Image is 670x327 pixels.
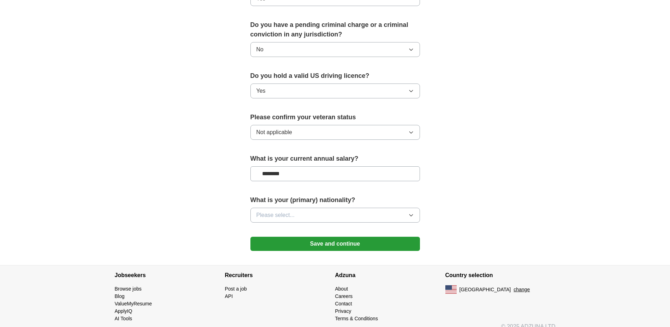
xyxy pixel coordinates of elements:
[256,128,292,137] span: Not applicable
[335,316,378,321] a: Terms & Conditions
[335,286,348,292] a: About
[250,71,420,81] label: Do you hold a valid US driving licence?
[445,265,556,285] h4: Country selection
[335,308,351,314] a: Privacy
[256,87,266,95] span: Yes
[250,42,420,57] button: No
[115,301,152,306] a: ValueMyResume
[335,301,352,306] a: Contact
[250,125,420,140] button: Not applicable
[250,84,420,98] button: Yes
[250,195,420,205] label: What is your (primary) nationality?
[514,286,530,293] button: change
[335,293,353,299] a: Careers
[250,208,420,223] button: Please select...
[250,237,420,251] button: Save and continue
[115,308,132,314] a: ApplyIQ
[250,113,420,122] label: Please confirm your veteran status
[225,286,247,292] a: Post a job
[115,293,125,299] a: Blog
[445,285,457,294] img: US flag
[459,286,511,293] span: [GEOGRAPHIC_DATA]
[250,154,420,163] label: What is your current annual salary?
[115,316,132,321] a: AI Tools
[115,286,142,292] a: Browse jobs
[256,45,263,54] span: No
[256,211,295,219] span: Please select...
[225,293,233,299] a: API
[250,20,420,39] label: Do you have a pending criminal charge or a criminal conviction in any jurisdiction?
